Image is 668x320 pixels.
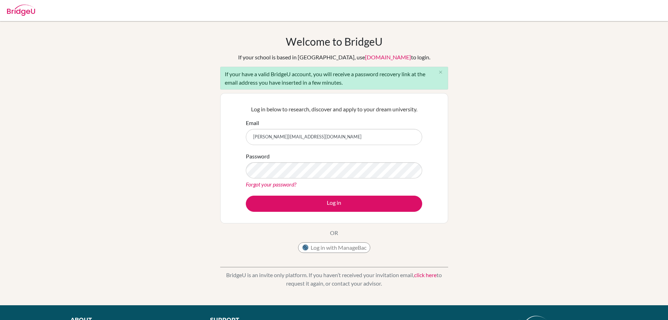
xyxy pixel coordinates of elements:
[246,181,296,188] a: Forgot your password?
[220,67,448,90] div: If your have a valid BridgeU account, you will receive a password recovery link at the email addr...
[298,242,370,253] button: Log in with ManageBac
[246,196,422,212] button: Log in
[414,272,437,278] a: click here
[365,54,411,60] a: [DOMAIN_NAME]
[438,70,443,75] i: close
[246,105,422,113] p: Log in below to research, discover and apply to your dream university.
[246,119,259,127] label: Email
[7,5,35,16] img: Bridge-U
[220,271,448,288] p: BridgeU is an invite only platform. If you haven’t received your invitation email, to request it ...
[238,53,430,61] div: If your school is based in [GEOGRAPHIC_DATA], use to login.
[286,35,383,48] h1: Welcome to BridgeU
[434,67,448,78] button: Close
[246,152,270,161] label: Password
[330,229,338,237] p: OR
